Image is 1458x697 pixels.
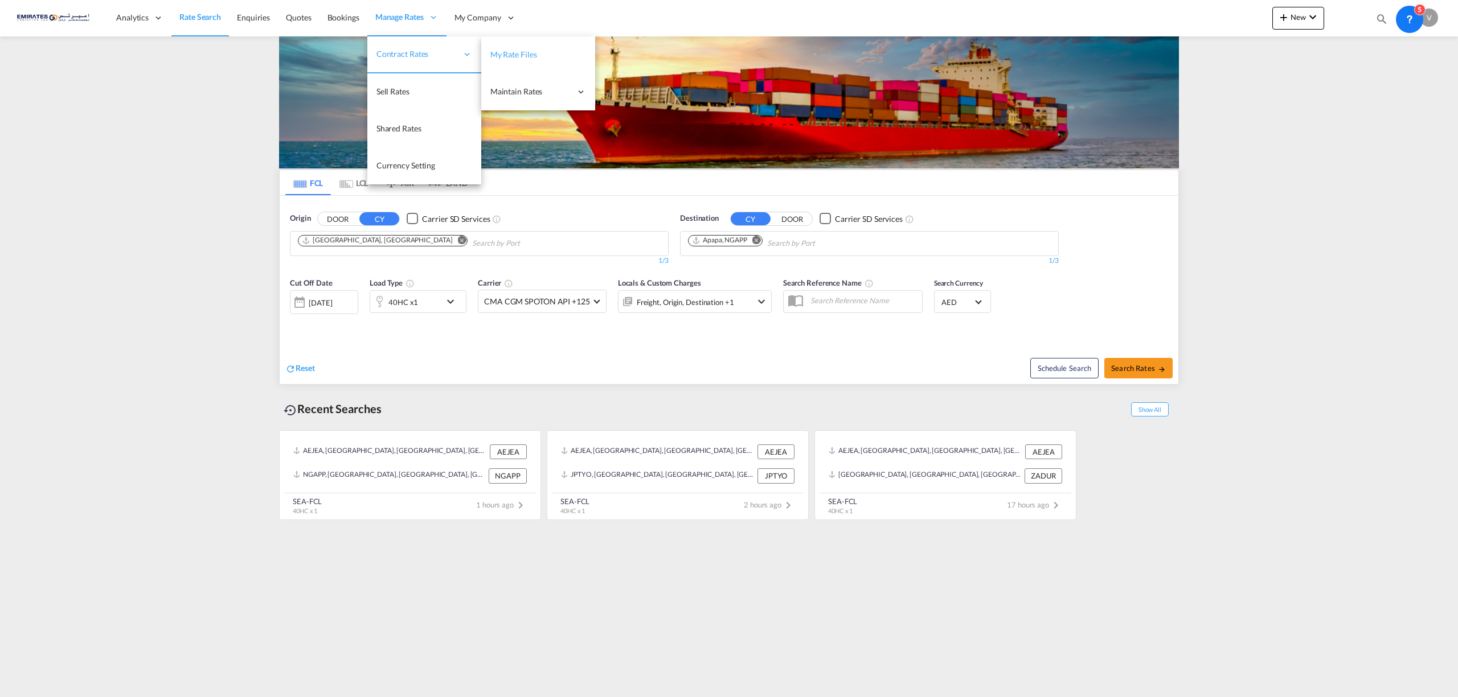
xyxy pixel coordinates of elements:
div: V [1420,9,1438,27]
input: Chips input. [767,234,875,253]
span: Load Type [370,278,415,287]
div: Jebel Ali, AEJEA [302,236,452,245]
div: Freight Origin Destination Factory Stuffing [637,294,734,310]
div: [DATE] [290,290,358,314]
span: Manage Rates [375,11,424,23]
span: New [1277,13,1320,22]
div: SEA-FCL [293,496,322,506]
div: Carrier SD Services [835,213,903,225]
span: Search Rates [1111,364,1166,373]
div: NGAPP [489,468,527,483]
span: Help [1395,8,1414,27]
button: Remove [450,236,467,247]
md-icon: icon-backup-restore [284,403,297,417]
span: 17 hours ago [1007,500,1063,509]
span: Analytics [116,12,149,23]
div: AEJEA [757,444,794,459]
div: SEA-FCL [828,496,857,506]
input: Chips input. [472,234,580,253]
button: DOOR [318,212,358,225]
button: DOOR [772,212,812,225]
span: Carrier [478,278,513,287]
recent-search-card: AEJEA, [GEOGRAPHIC_DATA], [GEOGRAPHIC_DATA], [GEOGRAPHIC_DATA], [GEOGRAPHIC_DATA] AEJEAJPTYO, [GE... [547,430,809,520]
span: Quotes [286,13,311,22]
md-chips-wrap: Chips container. Use arrow keys to select chips. [296,232,585,253]
md-icon: icon-chevron-right [1049,498,1063,512]
button: CY [731,212,771,225]
md-icon: icon-refresh [285,364,296,374]
div: [DATE] [309,298,332,308]
recent-search-card: AEJEA, [GEOGRAPHIC_DATA], [GEOGRAPHIC_DATA], [GEOGRAPHIC_DATA], [GEOGRAPHIC_DATA] AEJEA[GEOGRAPHI... [814,430,1076,520]
div: 1/3 [680,256,1059,266]
div: OriginDOOR CY Checkbox No InkUnchecked: Search for CY (Container Yard) services for all selected ... [280,196,1178,384]
span: Origin [290,213,310,224]
md-icon: Unchecked: Search for CY (Container Yard) services for all selected carriers.Checked : Search for... [905,215,914,224]
a: Shared Rates [367,110,481,147]
md-icon: icon-chevron-down [755,295,768,308]
button: Search Ratesicon-arrow-right [1104,358,1173,378]
md-select: Select Currency: د.إ AEDUnited Arab Emirates Dirham [940,294,985,310]
md-icon: Your search will be saved by the below given name [865,279,874,288]
div: SEA-FCL [560,496,589,506]
span: Reset [296,363,315,373]
div: AEJEA [1025,444,1062,459]
div: ZADUR, Durban, South Africa, Southern Africa, Africa [829,468,1022,483]
div: AEJEA, Jebel Ali, United Arab Emirates, Middle East, Middle East [829,444,1022,459]
button: CY [359,212,399,225]
span: Rate Search [179,12,221,22]
div: 1/3 [290,256,669,266]
md-pagination-wrapper: Use the left and right arrow keys to navigate between tabs [285,170,468,195]
span: Sell Rates [376,86,409,96]
span: Bookings [327,13,359,22]
span: Locals & Custom Charges [618,278,701,287]
span: Show All [1131,402,1169,416]
md-tab-item: LCL [331,170,376,195]
a: Currency Setting [367,147,481,184]
div: NGAPP, Apapa, Nigeria, Western Africa, Africa [293,468,486,483]
div: Carrier SD Services [422,213,490,225]
span: Search Reference Name [783,278,874,287]
div: icon-refreshReset [285,362,315,375]
button: Note: By default Schedule search will only considerorigin ports, destination ports and cut off da... [1030,358,1099,378]
button: icon-plus 400-fgNewicon-chevron-down [1272,7,1324,30]
div: 40HC x1 [388,294,418,310]
md-tab-item: FCL [285,170,331,195]
div: Contract Rates [367,36,481,73]
div: Help [1395,8,1420,28]
span: CMA CGM SPOTON API +125 [484,296,590,307]
div: ZADUR [1025,468,1062,483]
span: AED [941,297,973,307]
md-icon: icon-airplane [384,176,398,185]
span: 40HC x 1 [560,507,585,514]
span: Contract Rates [376,48,457,60]
div: JPTYO [757,468,794,483]
md-icon: icon-arrow-right [1158,365,1166,373]
md-icon: icon-chevron-right [781,498,795,512]
div: Recent Searches [279,396,386,422]
md-chips-wrap: Chips container. Use arrow keys to select chips. [686,232,880,253]
md-checkbox: Checkbox No Ink [820,213,903,225]
md-checkbox: Checkbox No Ink [407,213,490,225]
div: AEJEA, Jebel Ali, United Arab Emirates, Middle East, Middle East [293,444,487,459]
span: My Rate Files [490,50,537,59]
div: icon-magnify [1375,13,1388,30]
md-icon: The selected Trucker/Carrierwill be displayed in the rate results If the rates are from another f... [504,279,513,288]
span: 40HC x 1 [293,507,317,514]
div: AEJEA, Jebel Ali, United Arab Emirates, Middle East, Middle East [561,444,755,459]
md-datepicker: Select [290,313,298,328]
a: My Rate Files [481,36,595,73]
div: 40HC x1icon-chevron-down [370,290,466,313]
md-icon: icon-magnify [1375,13,1388,25]
md-icon: icon-information-outline [406,279,415,288]
div: Maintain Rates [481,73,595,110]
img: LCL+%26+FCL+BACKGROUND.png [279,36,1179,168]
div: Press delete to remove this chip. [692,236,750,245]
img: c67187802a5a11ec94275b5db69a26e6.png [17,5,94,31]
div: Apapa, NGAPP [692,236,747,245]
span: 1 hours ago [476,500,527,509]
input: Search Reference Name [805,292,922,309]
button: Remove [745,236,762,247]
md-icon: icon-plus 400-fg [1277,10,1291,24]
a: Sell Rates [367,73,481,110]
span: Search Currency [934,279,984,287]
